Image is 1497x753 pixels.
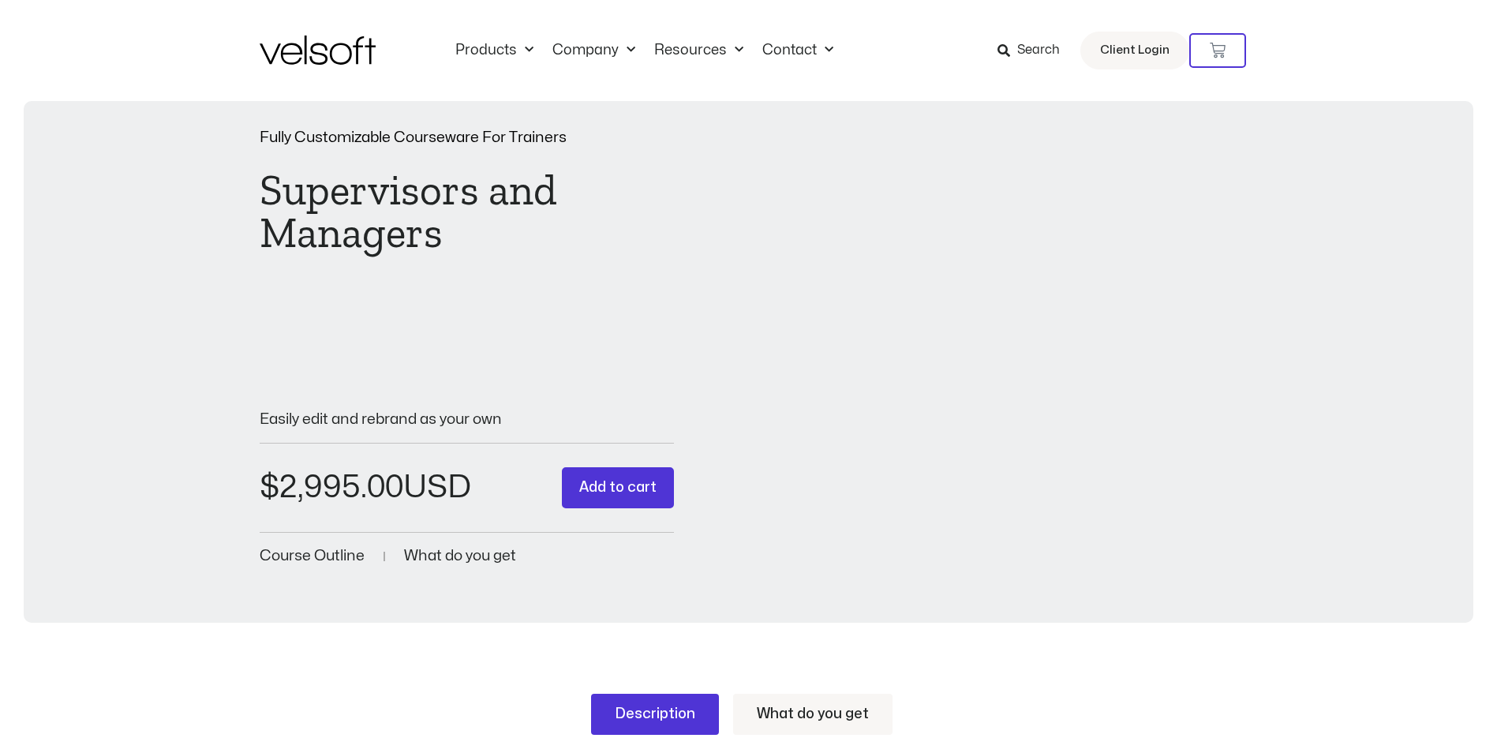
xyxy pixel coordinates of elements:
[260,36,376,65] img: Velsoft Training Materials
[543,42,645,59] a: CompanyMenu Toggle
[591,694,719,735] a: Description
[1080,32,1189,69] a: Client Login
[562,467,674,509] button: Add to cart
[733,694,893,735] a: What do you get
[1100,40,1170,61] span: Client Login
[645,42,753,59] a: ResourcesMenu Toggle
[1017,40,1060,61] span: Search
[446,42,543,59] a: ProductsMenu Toggle
[404,549,516,564] a: What do you get
[260,412,674,427] p: Easily edit and rebrand as your own
[260,549,365,564] a: Course Outline
[753,42,843,59] a: ContactMenu Toggle
[260,472,279,503] span: $
[260,169,674,254] h1: Supervisors and Managers
[446,42,843,59] nav: Menu
[997,37,1071,64] a: Search
[260,472,403,503] bdi: 2,995.00
[260,130,674,145] p: Fully Customizable Courseware For Trainers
